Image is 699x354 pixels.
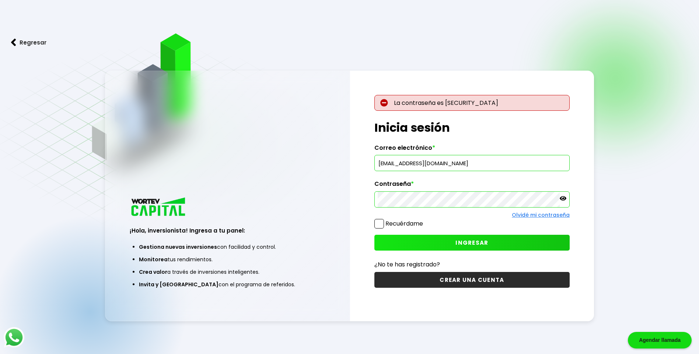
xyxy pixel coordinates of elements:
[130,197,188,218] img: logo_wortev_capital
[139,268,167,276] span: Crea valor
[374,144,570,155] label: Correo electrónico
[385,219,423,228] label: Recuérdame
[139,253,316,266] li: tus rendimientos.
[378,155,566,171] input: hola@wortev.capital
[139,281,219,288] span: Invita y [GEOGRAPHIC_DATA]
[374,180,570,191] label: Contraseña
[4,327,24,348] img: logos_whatsapp-icon.242b2217.svg
[628,332,692,348] div: Agendar llamada
[130,226,325,235] h3: ¡Hola, inversionista! Ingresa a tu panel:
[512,211,570,219] a: Olvidé mi contraseña
[374,235,570,251] button: INGRESAR
[139,266,316,278] li: a través de inversiones inteligentes.
[380,99,388,107] img: error-circle.027baa21.svg
[139,243,217,251] span: Gestiona nuevas inversiones
[374,95,570,111] p: La contraseña es [SECURITY_DATA]
[139,256,168,263] span: Monitorea
[139,278,316,291] li: con el programa de referidos.
[374,260,570,269] p: ¿No te has registrado?
[11,39,16,46] img: flecha izquierda
[374,119,570,137] h1: Inicia sesión
[455,239,488,247] span: INGRESAR
[374,260,570,288] a: ¿No te has registrado?CREAR UNA CUENTA
[139,241,316,253] li: con facilidad y control.
[374,272,570,288] button: CREAR UNA CUENTA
